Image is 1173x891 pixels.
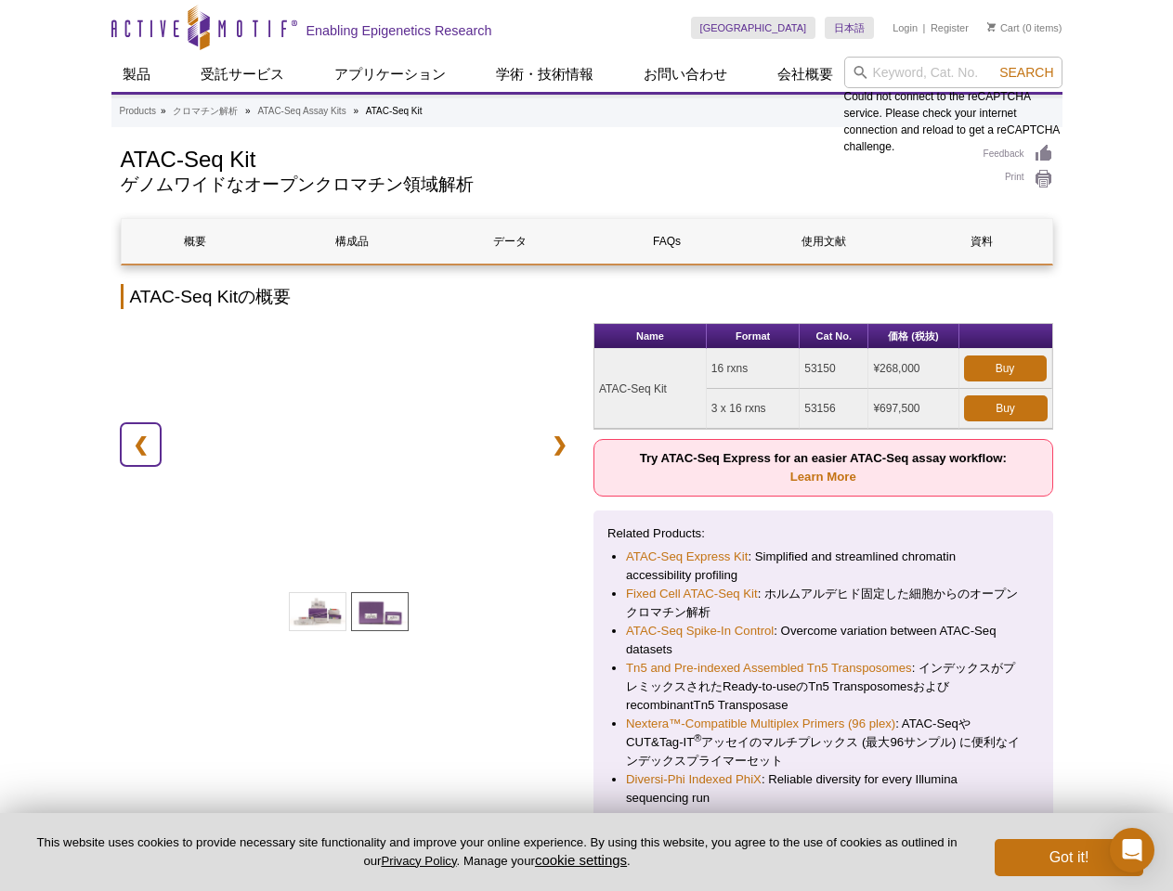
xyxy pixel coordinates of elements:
[626,622,774,640] a: ATAC-Seq Spike-In Control
[691,17,816,39] a: [GEOGRAPHIC_DATA]
[800,389,868,429] td: 53156
[626,659,1021,715] li: : インデックスがプレミックスされたReady-to-useのTn5 TransposomesおよびrecombinantTn5 Transposase
[173,103,238,120] a: クロマチン解析
[632,57,738,92] a: お問い合わせ
[626,659,912,678] a: Tn5 and Pre-indexed Assembled Tn5 Transposomes
[964,355,1047,381] a: Buy
[626,548,1021,585] li: : Simplified and streamlined chromatin accessibility profiling
[122,219,269,264] a: 概要
[626,715,895,733] a: Nextera™-Compatible Multiplex Primers (96 plex)
[800,349,868,389] td: 53150
[111,57,162,92] a: 製品
[995,839,1143,876] button: Got it!
[626,585,1021,622] li: : ホルムアルデヒド固定した細胞からのオープンクロマチン解析
[868,389,958,429] td: ¥697,500
[964,395,1048,421] a: Buy
[594,324,707,349] th: Name
[907,219,1055,264] a: 資料
[640,451,1007,484] strong: Try ATAC-Seq Express for an easier ATAC-Seq assay workflow:
[707,389,800,429] td: 3 x 16 rxns
[931,21,969,34] a: Register
[306,22,492,39] h2: Enabling Epigenetics Research
[987,17,1062,39] li: (0 items)
[279,219,426,264] a: 構成品
[485,57,605,92] a: 学術・技術情報
[984,169,1053,189] a: Print
[626,770,762,789] a: Diversi-Phi Indexed PhiX
[868,349,958,389] td: ¥268,000
[750,219,898,264] a: 使用文献
[1110,828,1154,872] div: Open Intercom Messenger
[323,57,457,92] a: アプリケーション
[923,17,926,39] li: |
[121,423,161,466] a: ❮
[800,324,868,349] th: Cat No.
[535,852,627,868] button: cookie settings
[381,854,456,868] a: Privacy Policy
[987,22,996,32] img: Your Cart
[626,715,1021,770] li: : ATAC-SeqやCUT&Tag-IT アッセイのマルチプレックス (最大96サンプル) に便利なインデックスプライマーセット
[707,349,800,389] td: 16 rxns
[766,57,844,92] a: 会社概要
[987,21,1020,34] a: Cart
[245,106,251,116] li: »
[626,770,1021,807] li: : Reliable diversity for every Illumina sequencing run
[994,64,1059,81] button: Search
[593,219,740,264] a: FAQs
[121,144,965,172] h1: ATAC-Seq Kit
[366,106,423,116] li: ATAC-Seq Kit
[868,324,958,349] th: 価格 (税抜)
[257,103,345,120] a: ATAC-Seq Assay Kits
[436,219,583,264] a: データ
[540,423,580,466] a: ❯
[189,57,295,92] a: 受託サービス
[121,284,1053,309] h2: ATAC-Seq Kitの概要
[999,65,1053,80] span: Search
[30,834,964,870] p: This website uses cookies to provide necessary site functionality and improve your online experie...
[707,324,800,349] th: Format
[790,470,856,484] a: Learn More
[161,106,166,116] li: »
[626,548,748,566] a: ATAC-Seq Express Kit
[121,176,965,193] h2: ゲノムワイドなオープンクロマチン領域解析
[594,349,707,429] td: ATAC-Seq Kit
[825,17,874,39] a: 日本語
[844,57,1062,88] input: Keyword, Cat. No.
[844,57,1062,155] div: Could not connect to the reCAPTCHA service. Please check your internet connection and reload to g...
[353,106,358,116] li: »
[626,622,1021,659] li: : Overcome variation between ATAC-Seq datasets
[694,732,701,743] sup: ®
[120,103,156,120] a: Products
[607,524,1039,543] p: Related Products:
[893,21,918,34] a: Login
[626,585,758,603] a: Fixed Cell ATAC-Seq Kit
